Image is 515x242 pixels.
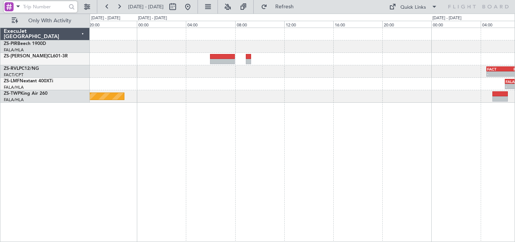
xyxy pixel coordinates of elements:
a: FACT/CPT [4,72,23,78]
span: ZS-PIR [4,42,17,46]
div: 20:00 [382,21,431,28]
button: Quick Links [385,1,441,13]
div: 04:00 [186,21,235,28]
span: ZS-LMF [4,79,20,83]
button: Only With Activity [8,15,82,27]
div: 12:00 [284,21,333,28]
span: ZS-TWP [4,91,20,96]
div: Quick Links [400,4,426,11]
span: ZS-RVL [4,66,19,71]
div: 00:00 [431,21,480,28]
a: ZS-[PERSON_NAME]CL601-3R [4,54,68,59]
a: FALA/HLA [4,47,24,53]
div: 00:00 [137,21,186,28]
a: ZS-RVLPC12/NG [4,66,39,71]
input: Trip Number [23,1,66,12]
span: [DATE] - [DATE] [128,3,164,10]
a: ZS-LMFNextant 400XTi [4,79,53,83]
div: 16:00 [333,21,382,28]
span: Only With Activity [20,18,80,23]
div: [DATE] - [DATE] [91,15,120,22]
div: FACT [487,67,505,71]
div: - [487,72,505,76]
span: Refresh [269,4,300,9]
span: ZS-[PERSON_NAME] [4,54,48,59]
a: ZS-TWPKing Air 260 [4,91,48,96]
button: Refresh [257,1,303,13]
a: FALA/HLA [4,97,24,103]
div: 08:00 [235,21,284,28]
div: 20:00 [88,21,137,28]
div: [DATE] - [DATE] [138,15,167,22]
a: FALA/HLA [4,85,24,90]
a: ZS-PIRBeech 1900D [4,42,46,46]
div: [DATE] - [DATE] [432,15,461,22]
